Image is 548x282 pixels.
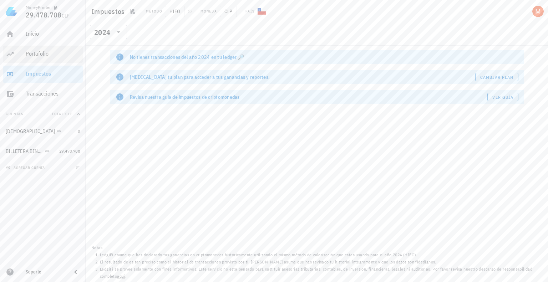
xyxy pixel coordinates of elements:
div: 2024 [90,25,127,39]
span: CLP [62,12,70,19]
div: Transacciones [26,90,80,97]
span: 29.478.708 [59,148,80,154]
li: El resultado de es tan preciso como el historial de transacciones provisto por ti. [PERSON_NAME] ... [100,258,542,266]
a: Ver guía [487,93,518,101]
span: 0 [78,128,80,134]
span: agregar cuenta [7,165,45,170]
a: Portafolio [3,46,83,63]
div: No tienes transacciones del año 2024 en tu ledger 🔎 [130,53,518,61]
div: Revisa nuestra guía de impuestos de criptomonedas [130,93,487,101]
h1: Impuestos [91,6,127,17]
div: Moneda [201,9,217,14]
div: BILLETERA BINANCE [6,148,44,154]
span: 29.478.708 [26,10,62,20]
span: Cambiar plan [480,75,513,80]
div: 2024 [94,29,110,36]
span: [MEDICAL_DATA] tu plan para acceder a tus ganancias y reportes. [130,74,270,80]
span: HIFO [165,6,185,17]
div: CL-icon [258,7,266,16]
a: Transacciones [3,86,83,103]
a: aquí [117,273,125,279]
a: BILLETERA BINANCE 29.478.708 [3,143,83,160]
span: Ver guía [492,94,513,100]
div: Inicio [26,30,80,37]
div: [DEMOGRAPHIC_DATA] [6,128,55,134]
a: [DEMOGRAPHIC_DATA] 0 [3,123,83,140]
a: Impuestos [3,66,83,83]
span: Total CLP [52,112,73,116]
img: LedgiFi [6,6,17,17]
a: Inicio [3,26,83,43]
a: Cambiar plan [475,73,518,81]
div: MoneyPrinter [26,5,51,10]
li: LedgiFi se provee solamente con fines informativos. Este servicio no esta pensado para sustituir ... [100,266,542,280]
div: País [245,9,255,14]
li: LedgiFi asume que has declarado tus ganancias en criptomonedas históricamente utilizando el mismo... [100,251,542,258]
div: Soporte [26,269,66,275]
button: agregar cuenta [4,164,48,171]
div: Impuestos [26,70,80,77]
span: CLP [220,6,237,17]
div: Método [146,9,162,14]
footer: Notas: [86,242,548,282]
div: Portafolio [26,50,80,57]
button: CuentasTotal CLP [3,106,83,123]
div: avatar [532,6,544,17]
